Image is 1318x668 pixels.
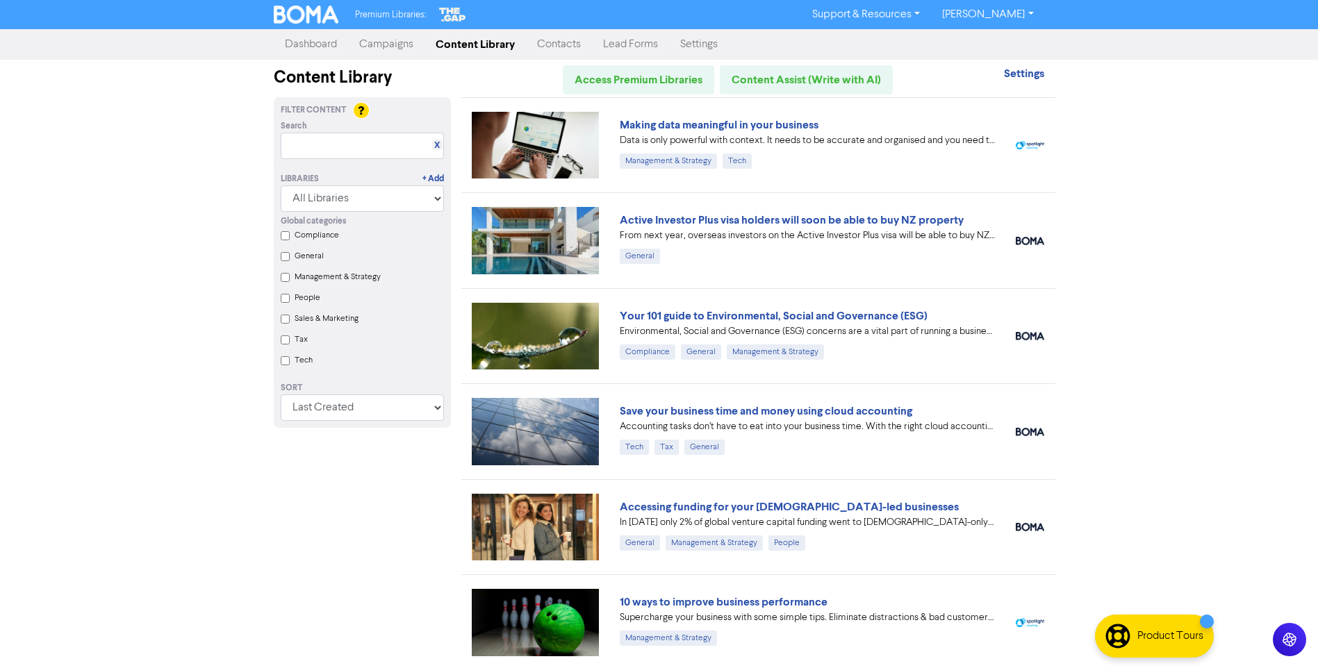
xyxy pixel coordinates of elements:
a: Settings [669,31,729,58]
a: 10 ways to improve business performance [620,595,827,609]
a: X [434,140,440,151]
div: Compliance [620,344,675,360]
a: Your 101 guide to Environmental, Social and Governance (ESG) [620,309,928,323]
div: General [684,440,725,455]
div: General [620,535,660,551]
div: People [768,535,805,551]
div: Accounting tasks don’t have to eat into your business time. With the right cloud accounting softw... [620,419,995,434]
a: Support & Resources [801,3,931,26]
a: Content Library [425,31,526,58]
span: Premium Libraries: [355,10,426,19]
a: Settings [1004,69,1044,80]
label: Sales & Marketing [295,312,359,325]
strong: Settings [1004,67,1044,81]
div: Tech [620,440,649,455]
div: Supercharge your business with some simple tips. Eliminate distractions & bad customers, get a pl... [620,610,995,625]
div: General [620,249,660,264]
div: Management & Strategy [620,631,717,646]
div: Management & Strategy [727,344,824,360]
div: Global categories [281,215,444,228]
a: Campaigns [348,31,425,58]
a: Lead Forms [592,31,669,58]
label: People [295,292,320,304]
iframe: Chat Widget [1007,110,1318,668]
div: Filter Content [281,104,444,117]
div: Tax [654,440,679,455]
span: Search [281,120,307,133]
a: [PERSON_NAME] [931,3,1044,26]
div: From next year, overseas investors on the Active Investor Plus visa will be able to buy NZ proper... [620,228,995,243]
img: BOMA Logo [274,6,339,24]
a: Active Investor Plus visa holders will soon be able to buy NZ property [620,213,964,227]
div: Sort [281,382,444,394]
div: Tech [723,153,752,169]
label: Tech [295,354,313,367]
div: Environmental, Social and Governance (ESG) concerns are a vital part of running a business. Our 1... [620,324,995,339]
a: + Add [422,173,444,185]
label: Compliance [295,229,339,242]
a: Dashboard [274,31,348,58]
div: Content Library [274,65,451,90]
div: General [681,344,721,360]
label: Tax [295,333,308,346]
div: Management & Strategy [666,535,763,551]
img: The Gap [437,6,468,24]
div: In 2024 only 2% of global venture capital funding went to female-only founding teams. We highligh... [620,515,995,530]
a: Making data meaningful in your business [620,118,818,132]
div: Data is only powerful with context. It needs to be accurate and organised and you need to be clea... [620,133,995,148]
div: Libraries [281,173,319,185]
div: Management & Strategy [620,153,717,169]
label: General [295,250,324,262]
label: Management & Strategy [295,271,381,283]
a: Content Assist (Write with AI) [720,65,893,94]
a: Accessing funding for your [DEMOGRAPHIC_DATA]-led businesses [620,500,959,514]
a: Access Premium Libraries [563,65,714,94]
a: Save your business time and money using cloud accounting [620,404,912,418]
a: Contacts [526,31,592,58]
